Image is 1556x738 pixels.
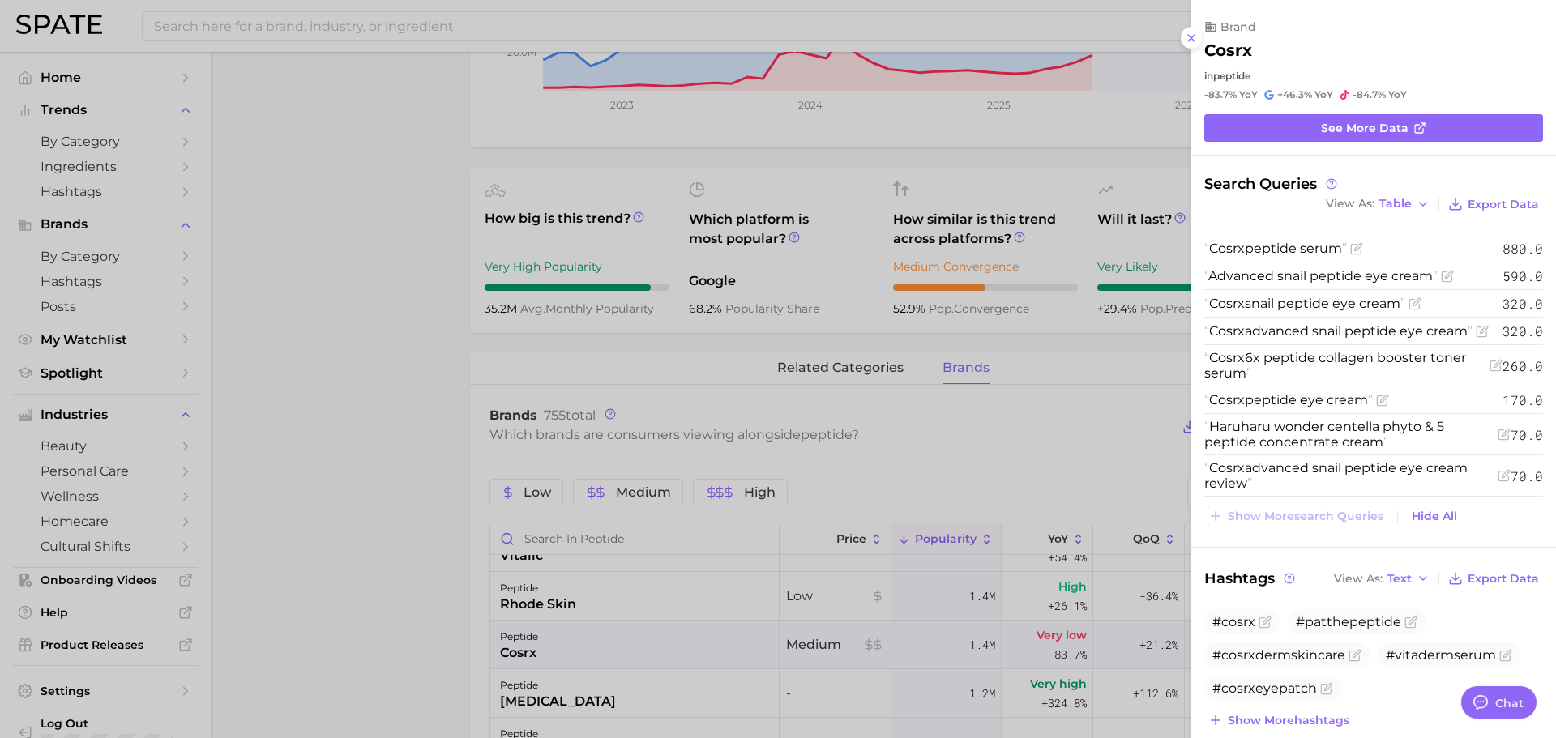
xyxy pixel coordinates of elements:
[1228,510,1383,523] span: Show more search queries
[1503,357,1543,374] span: 260.0
[1476,325,1489,338] button: Flag as miscategorized or irrelevant
[1503,391,1543,408] span: 170.0
[1212,614,1255,629] span: #cosrx
[1408,506,1461,527] button: Hide All
[1209,392,1245,407] span: Cosrx
[1387,574,1412,583] span: Text
[1204,114,1543,142] a: See more data
[1503,240,1543,257] span: 880.0
[1503,295,1543,312] span: 320.0
[1209,323,1245,339] span: Cosrx
[1314,88,1333,101] span: YoY
[1204,505,1387,527] button: Show moresearch queries
[1412,510,1457,523] span: Hide All
[1503,267,1543,284] span: 590.0
[1330,568,1434,589] button: View AsText
[1498,469,1511,482] button: Flag as miscategorized or irrelevant
[1353,88,1386,100] span: -84.7%
[1503,322,1543,339] span: 320.0
[1350,242,1363,255] button: Flag as miscategorized or irrelevant
[1320,682,1333,695] button: Flag as miscategorized or irrelevant
[1204,323,1473,339] span: advanced snail peptide eye cream
[1239,88,1258,101] span: YoY
[1204,419,1444,450] span: Haruharu wonder centella phyto & 5 peptide concentrate cream
[1321,122,1409,135] span: See more data
[1511,426,1543,443] span: 70.0
[1490,359,1503,372] button: Flag as miscategorized or irrelevant
[1511,467,1543,484] span: 70.0
[1326,199,1374,208] span: View As
[1212,647,1345,663] span: #cosrxdermskincare
[1444,193,1543,215] button: Export Data
[1209,296,1245,311] span: Cosrx
[1204,41,1252,60] h2: cosrx
[1228,714,1349,727] span: Show more hashtags
[1376,394,1389,407] button: Flag as miscategorized or irrelevant
[1379,199,1412,208] span: Table
[1204,460,1468,491] span: advanced snail peptide eye cream review
[1409,297,1421,310] button: Flag as miscategorized or irrelevant
[1209,460,1245,476] span: Cosrx
[1204,70,1543,82] div: in
[1220,19,1256,34] span: brand
[1209,350,1245,365] span: Cosrx
[1296,614,1401,629] span: #patthepeptide
[1322,194,1434,215] button: View AsTable
[1259,616,1272,629] button: Flag as miscategorized or irrelevant
[1204,392,1373,407] span: peptide eye cream
[1213,70,1250,82] span: peptide
[1388,88,1407,101] span: YoY
[1349,649,1361,662] button: Flag as miscategorized or irrelevant
[1204,709,1353,732] button: Show morehashtags
[1468,198,1539,211] span: Export Data
[1404,616,1417,629] button: Flag as miscategorized or irrelevant
[1334,574,1383,583] span: View As
[1204,88,1237,100] span: -83.7%
[1209,241,1245,256] span: Cosrx
[1498,428,1511,441] button: Flag as miscategorized or irrelevant
[1204,241,1347,256] span: peptide serum
[1204,268,1438,284] span: Advanced snail peptide eye cream
[1468,572,1539,586] span: Export Data
[1277,88,1312,100] span: +46.3%
[1386,647,1496,663] span: #vitadermserum
[1444,567,1543,590] button: Export Data
[1204,175,1340,193] span: Search Queries
[1204,567,1297,590] span: Hashtags
[1441,270,1454,283] button: Flag as miscategorized or irrelevant
[1204,296,1405,311] span: snail peptide eye cream
[1204,350,1466,381] span: 6x peptide collagen booster toner serum
[1499,649,1512,662] button: Flag as miscategorized or irrelevant
[1212,680,1317,696] span: #cosrxeyepatch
